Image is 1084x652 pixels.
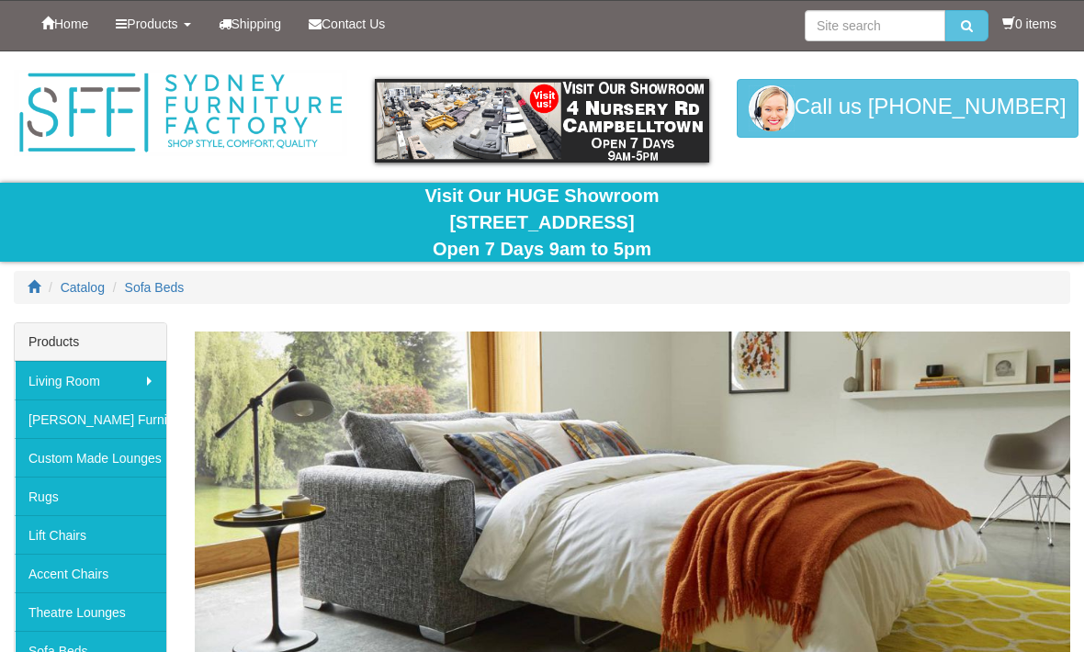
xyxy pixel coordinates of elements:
div: Products [15,323,166,361]
input: Site search [805,10,945,41]
a: Shipping [205,1,296,47]
img: showroom.gif [375,79,708,163]
a: Sofa Beds [125,280,185,295]
span: Shipping [231,17,282,31]
div: Visit Our HUGE Showroom [STREET_ADDRESS] Open 7 Days 9am to 5pm [14,183,1070,262]
a: Home [28,1,102,47]
a: Lift Chairs [15,515,166,554]
img: Sydney Furniture Factory [14,70,347,156]
a: Rugs [15,477,166,515]
span: Home [54,17,88,31]
span: Products [127,17,177,31]
a: Living Room [15,361,166,399]
a: Custom Made Lounges [15,438,166,477]
a: Catalog [61,280,105,295]
a: Products [102,1,204,47]
a: Contact Us [295,1,399,47]
a: [PERSON_NAME] Furniture [15,399,166,438]
li: 0 items [1002,15,1056,33]
a: Accent Chairs [15,554,166,592]
span: Contact Us [322,17,385,31]
a: Theatre Lounges [15,592,166,631]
